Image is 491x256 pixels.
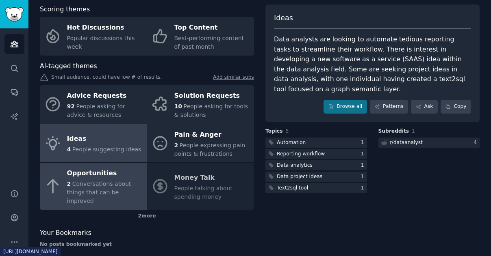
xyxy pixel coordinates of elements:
div: Data project ideas [277,173,322,181]
div: Text2sql tool [277,185,308,192]
div: Hot Discussions [67,22,143,34]
div: 1 [361,139,367,146]
a: Add similar subs [213,74,254,82]
span: People suggesting ideas [72,146,141,153]
span: 5 [286,128,289,134]
div: 1 [361,151,367,158]
div: No posts bookmarked yet [40,241,254,248]
div: 1 [361,185,367,192]
a: Data project ideas1 [265,172,367,182]
div: Small audience, could have low # of results. [40,74,254,82]
div: Automation [277,139,306,146]
span: Subreddits [378,128,409,135]
span: Best-performing content of past month [174,35,244,50]
span: 4 [67,146,71,153]
span: Your Bookmarks [40,228,91,238]
span: 92 [67,103,75,110]
span: Topics [265,128,283,135]
span: People expressing pain points & frustrations [174,142,245,157]
div: Reporting workflow [277,151,325,158]
div: Solution Requests [174,90,250,103]
div: 2 more [40,210,254,223]
img: GummySearch logo [5,7,24,22]
a: r/dataanalyst4 [378,138,480,148]
a: Hot DiscussionsPopular discussions this week [40,17,147,56]
a: Solution Requests10People asking for tools & solutions [147,85,254,124]
div: Data analysts are looking to automate tedious reporting tasks to streamline their workflow. There... [274,34,471,94]
span: People asking for tools & solutions [174,103,248,118]
div: Pain & Anger [174,128,250,141]
a: Automation1 [265,138,367,148]
span: Scoring themes [40,4,90,15]
div: Top Content [174,22,250,34]
span: 2 [174,142,178,148]
a: Reporting workflow1 [265,149,367,159]
a: Text2sql tool1 [265,183,367,193]
a: Ask [411,100,438,114]
a: Patterns [370,100,408,114]
div: Advice Requests [67,90,143,103]
div: 1 [361,173,367,181]
span: AI-tagged themes [40,61,97,71]
span: 2 [67,181,71,187]
span: 1 [412,128,415,134]
span: Ideas [274,13,293,23]
a: Ideas4People suggesting ideas [40,124,147,163]
a: Top ContentBest-performing content of past month [147,17,254,56]
div: 4 [474,139,480,146]
a: Advice Requests92People asking for advice & resources [40,85,147,124]
button: Copy [441,100,471,114]
div: Opportunities [67,167,143,180]
div: r/ dataanalyst [390,139,423,146]
a: Pain & Anger2People expressing pain points & frustrations [147,124,254,163]
span: Popular discussions this week [67,35,135,50]
a: Browse all [324,100,367,114]
div: Ideas [67,133,141,146]
span: Conversations about things that can be improved [67,181,131,204]
a: Opportunities2Conversations about things that can be improved [40,163,147,210]
div: Data analytics [277,162,313,169]
span: People asking for advice & resources [67,103,125,118]
div: 1 [361,162,367,169]
span: 10 [174,103,182,110]
a: Data analytics1 [265,160,367,170]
